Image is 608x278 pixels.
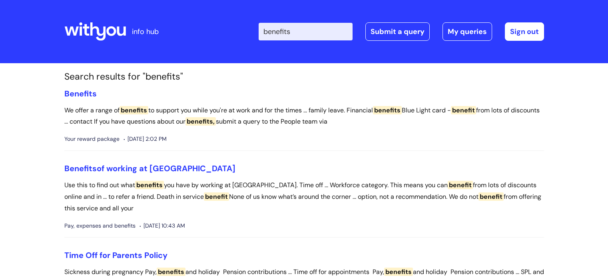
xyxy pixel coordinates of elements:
span: benefit [451,106,476,114]
a: Sign out [505,22,544,41]
span: benefits [373,106,402,114]
span: [DATE] 2:02 PM [124,134,167,144]
input: Search [259,23,353,40]
a: Benefitsof working at [GEOGRAPHIC_DATA] [64,163,235,174]
p: info hub [132,25,159,38]
span: benefit [448,181,473,189]
span: benefits [120,106,148,114]
a: Time Off for Parents Policy [64,250,167,260]
span: Your reward package [64,134,120,144]
a: Submit a query [365,22,430,41]
h1: Search results for "benefits" [64,71,544,82]
p: We offer a range of to support you while you're at work and for the times ... family leave. Finan... [64,105,544,128]
span: benefits [384,268,413,276]
span: benefit [204,192,229,201]
span: benefits [135,181,164,189]
a: Benefits [64,88,97,99]
span: Benefits [64,163,97,174]
span: benefits, [185,117,216,126]
span: Pay, expenses and benefits [64,221,136,231]
span: benefits [157,268,185,276]
div: | - [259,22,544,41]
p: Use this to find out what you have by working at [GEOGRAPHIC_DATA]. Time off ... Workforce catego... [64,180,544,214]
a: My queries [443,22,492,41]
span: [DATE] 10:43 AM [140,221,185,231]
span: benefit [478,192,504,201]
